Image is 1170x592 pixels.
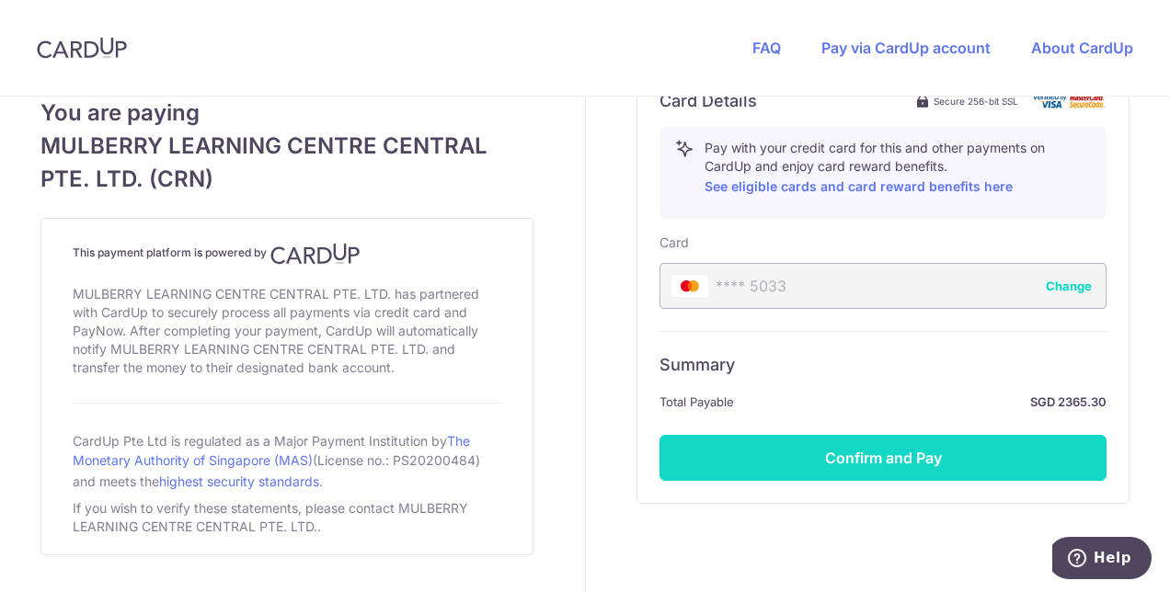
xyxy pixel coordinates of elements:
p: Pay with your credit card for this and other payments on CardUp and enjoy card reward benefits. [705,139,1091,198]
span: You are paying [40,97,533,130]
a: highest security standards [159,473,319,489]
a: FAQ [752,39,781,57]
button: Confirm and Pay [660,435,1107,481]
img: CardUp [37,37,127,59]
div: If you wish to verify these statements, please contact MULBERRY LEARNING CENTRE CENTRAL PTE. LTD.. [73,495,501,540]
span: Secure 256-bit SSL [934,94,1018,108]
h6: Summary [660,354,1107,376]
div: CardUp Pte Ltd is regulated as a Major Payment Institution by (License no.: PS20200484) and meets... [73,426,501,495]
iframe: Opens a widget where you can find more information [1052,537,1152,583]
button: Change [1046,277,1092,295]
h4: This payment platform is powered by [73,243,501,265]
a: See eligible cards and card reward benefits here [705,178,1013,194]
div: MULBERRY LEARNING CENTRE CENTRAL PTE. LTD. has partnered with CardUp to securely process all paym... [73,281,501,381]
span: Total Payable [660,391,734,413]
a: Pay via CardUp account [821,39,991,57]
a: About CardUp [1031,39,1133,57]
span: MULBERRY LEARNING CENTRE CENTRAL PTE. LTD. (CRN) [40,130,533,196]
img: CardUp [270,243,361,265]
h6: Card Details [660,90,757,112]
label: Card [660,233,689,252]
img: card secure [1033,93,1107,108]
strong: SGD 2365.30 [741,391,1107,413]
